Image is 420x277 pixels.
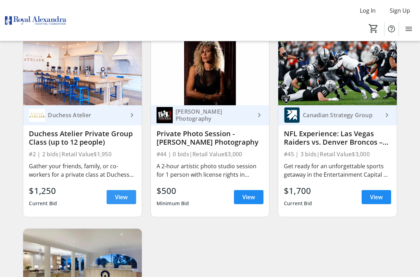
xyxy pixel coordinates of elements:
div: #2 | 2 bids | Retail Value $1,950 [29,149,136,159]
mat-icon: keyboard_arrow_right [255,111,263,119]
div: $1,700 [284,184,312,197]
img: Canadian Strategy Group [284,107,300,123]
div: Private Photo Session - [PERSON_NAME] Photography [157,130,263,146]
a: View [234,190,263,204]
div: $1,250 [29,184,57,197]
a: Canadian Strategy GroupCanadian Strategy Group [278,105,396,125]
span: Sign Up [390,6,410,15]
div: #44 | 0 bids | Retail Value $3,000 [157,149,263,159]
mat-icon: keyboard_arrow_right [383,111,391,119]
button: Help [384,22,399,36]
div: NFL Experience: Las Vegas Raiders vs. Denver Broncos – [DATE] [284,130,391,146]
div: $500 [157,184,189,197]
img: Private Photo Session - Tyler Baker Photography [151,38,269,105]
img: NFL Experience: Las Vegas Raiders vs. Denver Broncos – December 7, 2025 [278,38,396,105]
a: View [107,190,136,204]
div: Duchess Atelier Private Group Class (up to 12 people) [29,130,136,146]
button: Log In [354,5,381,16]
button: Cart [367,22,380,35]
div: Minimum Bid [157,197,189,210]
img: Tyler Baker Photography [157,107,173,123]
div: Gather your friends, family, or co-workers for a private class at Duchess Atelier. Choose from an... [29,162,136,179]
div: Get ready for an unforgettable sports getaway in the Entertainment Capital of the World! This pac... [284,162,391,179]
button: Menu [402,22,416,36]
div: Current Bid [29,197,57,210]
div: A 2-hour artistic photo studio session for 1 person with license rights in perpetuity of 5 digita... [157,162,263,179]
img: Duchess Atelier Private Group Class (up to 12 people) [23,38,141,105]
div: Duchess Atelier [45,112,127,119]
div: [PERSON_NAME] Photography [173,108,255,122]
a: Duchess AtelierDuchess Atelier [23,105,141,125]
span: View [242,193,255,201]
button: Sign Up [384,5,416,16]
span: View [115,193,128,201]
img: Duchess Atelier [29,107,45,123]
a: View [362,190,391,204]
mat-icon: keyboard_arrow_right [128,111,136,119]
div: Current Bid [284,197,312,210]
a: Tyler Baker Photography[PERSON_NAME] Photography [151,105,269,125]
div: Canadian Strategy Group [300,112,382,119]
span: View [370,193,383,201]
img: Royal Alexandra Hospital Foundation's Logo [4,3,67,38]
span: Log In [360,6,376,15]
div: #45 | 3 bids | Retail Value $3,000 [284,149,391,159]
